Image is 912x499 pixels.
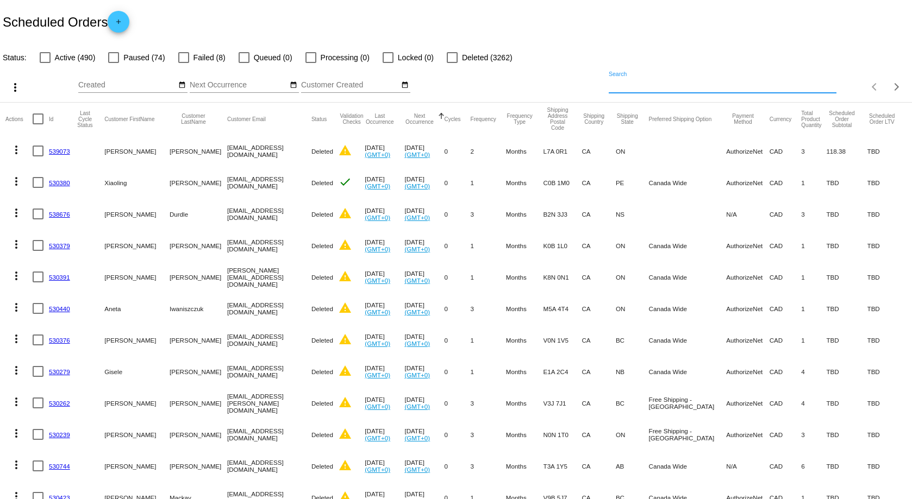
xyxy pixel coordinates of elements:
a: (GMT+0) [365,434,390,441]
mat-cell: 1 [471,167,506,198]
mat-cell: [PERSON_NAME] [104,135,170,167]
mat-cell: AuthorizeNet [726,261,769,293]
mat-cell: TBD [826,450,867,482]
input: Created [78,81,176,90]
mat-cell: 1 [801,230,826,261]
mat-cell: Months [506,198,544,230]
mat-icon: warning [339,270,352,283]
mat-cell: CA [582,387,615,419]
mat-cell: K0B 1L0 [544,230,582,261]
mat-cell: [DATE] [365,450,404,482]
mat-cell: ON [616,293,649,324]
a: 530380 [49,179,70,186]
mat-icon: more_vert [10,206,23,219]
mat-cell: [DATE] [365,387,404,419]
mat-cell: [EMAIL_ADDRESS][DOMAIN_NAME] [227,167,311,198]
mat-cell: Months [506,387,544,419]
button: Change sorting for ShippingPostcode [544,107,572,131]
button: Change sorting for Subtotal [826,110,857,128]
span: Processing (0) [321,51,370,64]
mat-cell: 1 [471,230,506,261]
mat-icon: more_vert [10,238,23,251]
mat-cell: CA [582,324,615,356]
mat-cell: 1 [801,261,826,293]
mat-cell: [DATE] [404,230,444,261]
mat-cell: CA [582,261,615,293]
mat-cell: 4 [801,356,826,387]
mat-cell: Gisele [104,356,170,387]
mat-cell: CAD [770,167,802,198]
h2: Scheduled Orders [3,11,129,33]
mat-cell: TBD [826,198,867,230]
mat-icon: more_vert [10,364,23,377]
mat-cell: [DATE] [365,261,404,293]
mat-icon: add [112,18,125,31]
mat-cell: [DATE] [365,324,404,356]
mat-cell: [DATE] [404,419,444,450]
mat-cell: [DATE] [365,135,404,167]
mat-cell: [DATE] [404,324,444,356]
mat-cell: [EMAIL_ADDRESS][DOMAIN_NAME] [227,356,311,387]
mat-cell: 0 [445,135,471,167]
mat-icon: warning [339,238,352,251]
span: Deleted [311,148,333,155]
a: (GMT+0) [404,434,430,441]
mat-cell: TBD [826,230,867,261]
a: (GMT+0) [365,277,390,284]
mat-cell: Free Shipping - [GEOGRAPHIC_DATA] [649,387,727,419]
mat-cell: TBD [826,293,867,324]
mat-cell: Canada Wide [649,230,727,261]
mat-cell: 0 [445,261,471,293]
mat-cell: [DATE] [404,198,444,230]
mat-cell: 118.38 [826,135,867,167]
a: (GMT+0) [404,214,430,221]
a: (GMT+0) [404,277,430,284]
mat-cell: CA [582,356,615,387]
mat-cell: AuthorizeNet [726,419,769,450]
mat-cell: [PERSON_NAME] [170,450,227,482]
input: Customer Created [301,81,399,90]
mat-cell: TBD [826,324,867,356]
mat-cell: CAD [770,261,802,293]
mat-cell: 2 [471,135,506,167]
mat-cell: Free Shipping - [GEOGRAPHIC_DATA] [649,419,727,450]
a: 530262 [49,400,70,407]
mat-cell: [PERSON_NAME] [104,230,170,261]
mat-cell: E1A 2C4 [544,356,582,387]
mat-cell: TBD [867,198,907,230]
mat-cell: CAD [770,230,802,261]
mat-cell: [DATE] [365,356,404,387]
a: (GMT+0) [404,308,430,315]
mat-cell: TBD [826,167,867,198]
mat-cell: V0N 1V5 [544,324,582,356]
a: (GMT+0) [404,151,430,158]
mat-cell: 1 [801,167,826,198]
mat-cell: [PERSON_NAME] [104,450,170,482]
mat-cell: [EMAIL_ADDRESS][DOMAIN_NAME] [227,419,311,450]
mat-cell: 0 [445,387,471,419]
mat-cell: Xiaoling [104,167,170,198]
mat-cell: TBD [826,261,867,293]
span: Queued (0) [254,51,292,64]
a: (GMT+0) [365,182,390,190]
button: Change sorting for ShippingCountry [582,113,605,125]
mat-cell: CA [582,293,615,324]
mat-cell: [DATE] [404,387,444,419]
mat-icon: date_range [178,81,186,90]
mat-cell: CAD [770,356,802,387]
mat-cell: B2N 3J3 [544,198,582,230]
mat-cell: 3 [801,198,826,230]
mat-cell: 3 [801,135,826,167]
mat-header-cell: Total Product Quantity [801,103,826,135]
mat-cell: Months [506,356,544,387]
span: Failed (8) [193,51,226,64]
mat-cell: M5A 4T4 [544,293,582,324]
mat-cell: AuthorizeNet [726,387,769,419]
a: (GMT+0) [365,151,390,158]
mat-cell: TBD [826,419,867,450]
mat-cell: TBD [826,387,867,419]
mat-cell: 0 [445,419,471,450]
button: Change sorting for Id [49,116,53,122]
button: Next page [886,76,908,98]
a: (GMT+0) [365,245,390,252]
